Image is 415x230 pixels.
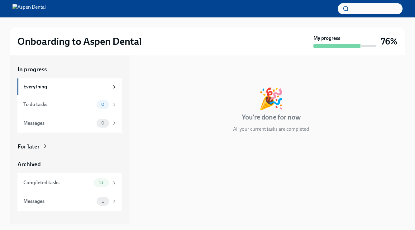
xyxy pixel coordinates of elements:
[23,120,94,127] div: Messages
[233,126,309,133] p: All your current tasks are completed
[17,143,40,151] div: For later
[23,198,94,205] div: Messages
[17,143,122,151] a: For later
[17,160,122,168] a: Archived
[17,95,122,114] a: To do tasks0
[23,83,109,90] div: Everything
[98,199,107,204] span: 1
[381,36,398,47] h3: 76%
[17,192,122,211] a: Messages1
[258,88,284,109] div: 🎉
[313,35,340,42] strong: My progress
[23,179,91,186] div: Completed tasks
[17,173,122,192] a: Completed tasks13
[17,65,122,73] a: In progress
[23,101,94,108] div: To do tasks
[17,35,142,48] h2: Onboarding to Aspen Dental
[95,180,107,185] span: 13
[17,114,122,133] a: Messages0
[137,65,166,73] div: In progress
[98,121,108,125] span: 0
[98,102,108,107] span: 0
[12,4,46,14] img: Aspen Dental
[242,113,301,122] h4: You're done for now
[17,78,122,95] a: Everything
